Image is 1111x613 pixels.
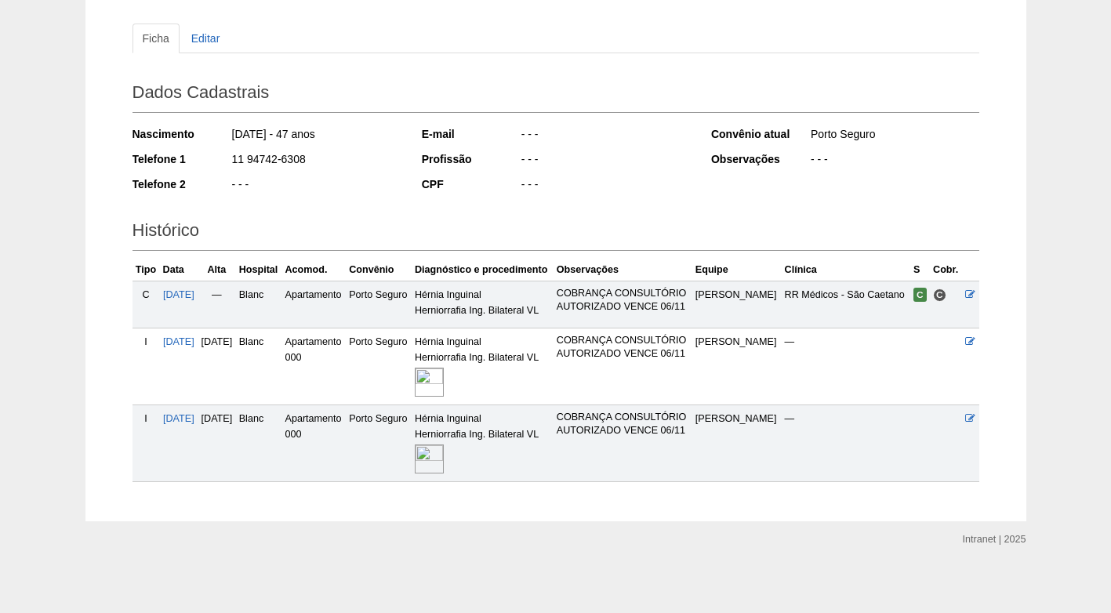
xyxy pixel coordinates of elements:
[231,151,401,171] div: 11 94742-6308
[133,126,231,142] div: Nascimento
[520,126,690,146] div: - - -
[557,334,689,361] p: COBRANÇA CONSULTÓRIO AUTORIZADO VENCE 06/11
[782,259,910,281] th: Clínica
[809,151,979,171] div: - - -
[412,281,554,328] td: Hérnia Inguinal Herniorrafia Ing. Bilateral VL
[422,176,520,192] div: CPF
[282,259,347,281] th: Acomod.
[346,281,412,328] td: Porto Seguro
[163,289,194,300] a: [DATE]
[422,126,520,142] div: E-mail
[711,151,809,167] div: Observações
[782,328,910,405] td: —
[133,215,979,251] h2: Histórico
[136,411,157,426] div: I
[282,328,347,405] td: Apartamento 000
[236,328,282,405] td: Blanc
[711,126,809,142] div: Convênio atual
[346,259,412,281] th: Convênio
[412,405,554,482] td: Hérnia Inguinal Herniorrafia Ing. Bilateral VL
[231,176,401,196] div: - - -
[236,259,282,281] th: Hospital
[412,259,554,281] th: Diagnóstico e procedimento
[231,126,401,146] div: [DATE] - 47 anos
[422,151,520,167] div: Profissão
[236,405,282,482] td: Blanc
[198,281,236,328] td: —
[160,259,198,281] th: Data
[963,531,1026,547] div: Intranet | 2025
[557,411,689,437] p: COBRANÇA CONSULTÓRIO AUTORIZADO VENCE 06/11
[202,336,233,347] span: [DATE]
[782,281,910,328] td: RR Médicos - São Caetano
[782,405,910,482] td: —
[557,287,689,314] p: COBRANÇA CONSULTÓRIO AUTORIZADO VENCE 06/11
[202,413,233,424] span: [DATE]
[133,77,979,113] h2: Dados Cadastrais
[933,288,946,302] span: Consultório
[692,405,782,482] td: [PERSON_NAME]
[692,259,782,281] th: Equipe
[198,259,236,281] th: Alta
[136,334,157,350] div: I
[346,405,412,482] td: Porto Seguro
[133,259,160,281] th: Tipo
[133,24,180,53] a: Ficha
[163,336,194,347] a: [DATE]
[913,288,927,302] span: Confirmada
[346,328,412,405] td: Porto Seguro
[692,281,782,328] td: [PERSON_NAME]
[133,176,231,192] div: Telefone 2
[412,328,554,405] td: Hérnia Inguinal Herniorrafia Ing. Bilateral VL
[930,259,962,281] th: Cobr.
[554,259,692,281] th: Observações
[282,405,347,482] td: Apartamento 000
[520,151,690,171] div: - - -
[136,287,157,303] div: C
[236,281,282,328] td: Blanc
[181,24,231,53] a: Editar
[910,259,930,281] th: S
[133,151,231,167] div: Telefone 1
[520,176,690,196] div: - - -
[692,328,782,405] td: [PERSON_NAME]
[282,281,347,328] td: Apartamento
[809,126,979,146] div: Porto Seguro
[163,413,194,424] a: [DATE]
